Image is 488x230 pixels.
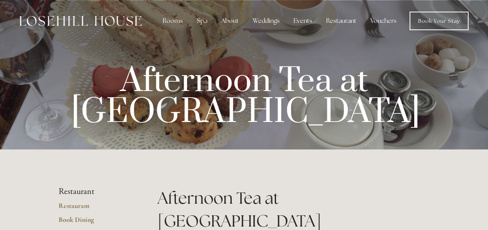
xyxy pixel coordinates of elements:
div: Events [287,13,318,29]
a: Book Your Stay [410,12,469,30]
div: About [215,13,245,29]
p: Afternoon Tea at [GEOGRAPHIC_DATA] [71,66,417,128]
div: Spa [191,13,214,29]
a: Book Dining [59,215,133,229]
div: Rooms [156,13,189,29]
div: Restaurant [320,13,363,29]
li: Restaurant [59,187,133,197]
div: Weddings [247,13,286,29]
a: Vouchers [364,13,403,29]
a: Restaurant [59,201,133,215]
img: Losehill House [19,16,142,26]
